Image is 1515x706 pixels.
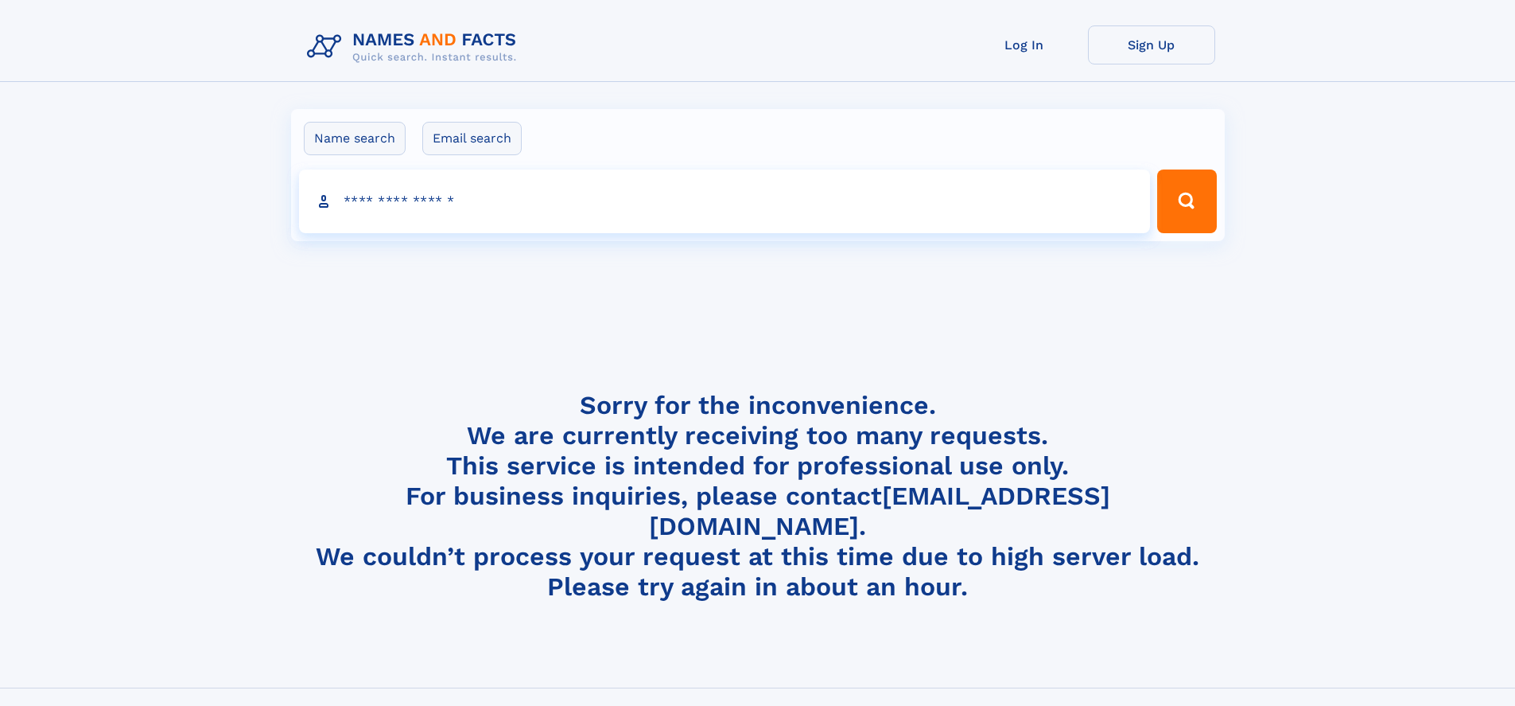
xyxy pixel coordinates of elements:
[1157,170,1216,233] button: Search Button
[961,25,1088,64] a: Log In
[422,122,522,155] label: Email search
[1088,25,1215,64] a: Sign Up
[304,122,406,155] label: Name search
[299,170,1151,233] input: search input
[301,390,1215,603] h4: Sorry for the inconvenience. We are currently receiving too many requests. This service is intend...
[301,25,530,68] img: Logo Names and Facts
[649,481,1110,541] a: [EMAIL_ADDRESS][DOMAIN_NAME]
